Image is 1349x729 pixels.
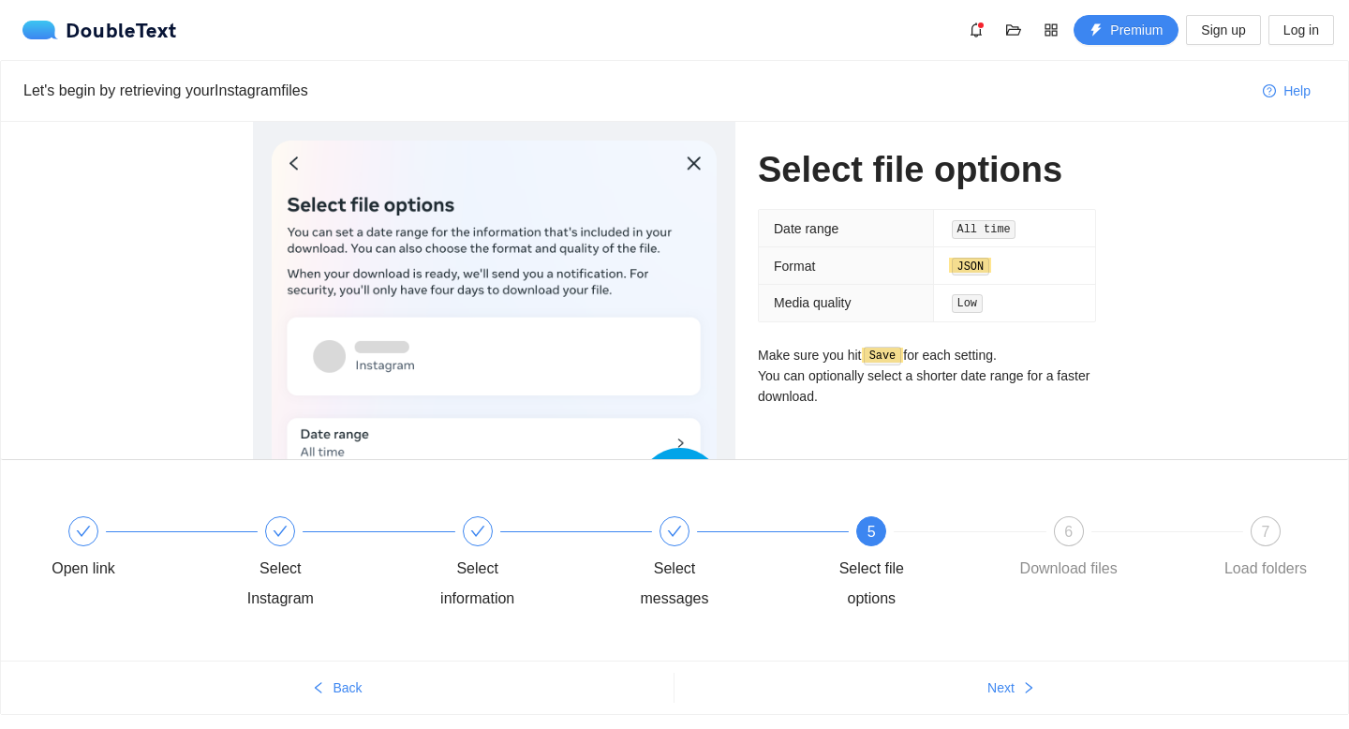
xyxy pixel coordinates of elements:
[273,524,288,539] span: check
[470,524,485,539] span: check
[620,554,729,614] div: Select messages
[1263,84,1276,99] span: question-circle
[962,22,990,37] span: bell
[333,677,362,698] span: Back
[22,21,66,39] img: logo
[774,295,852,310] span: Media quality
[1064,524,1073,540] span: 6
[312,681,325,696] span: left
[1186,15,1260,45] button: Sign up
[758,148,1096,192] h1: Select file options
[1015,516,1211,584] div: 6Download files
[774,259,815,274] span: Format
[1283,20,1319,40] span: Log in
[667,524,682,539] span: check
[1224,554,1307,584] div: Load folders
[52,554,115,584] div: Open link
[29,516,226,584] div: Open link
[1110,20,1163,40] span: Premium
[76,524,91,539] span: check
[1211,516,1320,584] div: 7Load folders
[1201,20,1245,40] span: Sign up
[867,524,876,540] span: 5
[1000,22,1028,37] span: folder-open
[987,677,1015,698] span: Next
[1283,81,1311,101] span: Help
[1037,22,1065,37] span: appstore
[817,554,926,614] div: Select file options
[1090,23,1103,38] span: thunderbolt
[423,554,532,614] div: Select information
[1022,681,1035,696] span: right
[1262,524,1270,540] span: 7
[864,347,901,365] code: Save
[817,516,1014,614] div: 5Select file options
[961,15,991,45] button: bell
[22,21,177,39] div: DoubleText
[674,673,1348,703] button: Nextright
[22,21,177,39] a: logoDoubleText
[774,221,838,236] span: Date range
[952,258,989,276] code: JSON
[952,220,1016,239] code: All time
[620,516,817,614] div: Select messages
[1074,15,1179,45] button: thunderboltPremium
[758,345,1096,408] p: Make sure you hit for each setting. You can optionally select a shorter date range for a faster d...
[1,673,674,703] button: leftBack
[23,79,1248,102] div: Let's begin by retrieving your Instagram files
[1036,15,1066,45] button: appstore
[1248,76,1326,106] button: question-circleHelp
[226,516,422,614] div: Select Instagram
[226,554,334,614] div: Select Instagram
[423,516,620,614] div: Select information
[952,294,983,313] code: Low
[1020,554,1118,584] div: Download files
[1268,15,1334,45] button: Log in
[999,15,1029,45] button: folder-open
